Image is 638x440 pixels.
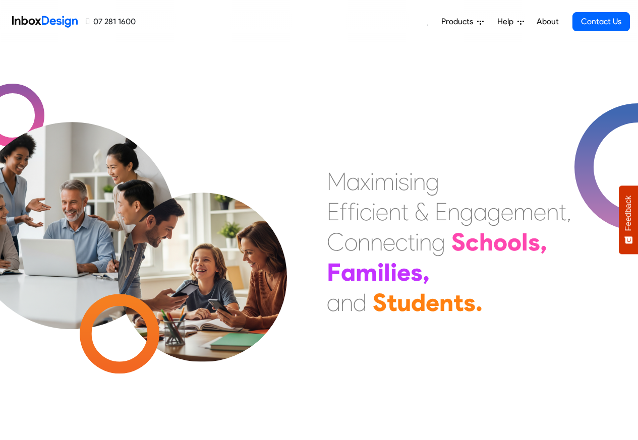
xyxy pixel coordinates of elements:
button: Feedback - Show survey [619,185,638,254]
div: o [493,227,507,257]
a: 07 281 1600 [86,16,136,28]
div: C [327,227,344,257]
div: i [356,197,360,227]
div: Maximising Efficient & Engagement, Connecting Schools, Families, and Students. [327,166,571,318]
div: n [546,197,559,227]
div: i [390,257,397,287]
div: e [501,197,513,227]
div: i [372,197,376,227]
div: s [411,257,423,287]
div: , [540,227,547,257]
div: S [373,287,387,318]
div: x [360,166,370,197]
div: E [435,197,447,227]
div: g [487,197,501,227]
div: M [327,166,346,197]
div: n [439,287,453,318]
div: m [374,166,394,197]
div: , [423,257,430,287]
div: e [397,257,411,287]
div: f [347,197,356,227]
a: About [534,12,561,32]
div: g [432,227,445,257]
div: a [346,166,360,197]
div: i [394,166,398,197]
div: F [327,257,341,287]
div: a [327,287,340,318]
div: a [474,197,487,227]
div: e [534,197,546,227]
div: , [566,197,571,227]
div: e [383,227,395,257]
a: Products [437,12,488,32]
div: t [453,287,463,318]
div: e [426,287,439,318]
div: l [384,257,390,287]
div: o [344,227,358,257]
span: Feedback [624,196,633,231]
a: Help [493,12,528,32]
div: c [466,227,479,257]
div: s [528,227,540,257]
a: Contact Us [572,12,630,31]
div: S [451,227,466,257]
div: c [360,197,372,227]
div: n [370,227,383,257]
img: parents_with_child.png [97,151,308,362]
div: c [395,227,408,257]
div: l [521,227,528,257]
div: n [419,227,432,257]
div: i [409,166,413,197]
div: g [460,197,474,227]
div: n [447,197,460,227]
div: t [401,197,409,227]
div: n [413,166,426,197]
div: h [479,227,493,257]
div: & [415,197,429,227]
div: i [370,166,374,197]
div: n [358,227,370,257]
div: i [377,257,384,287]
div: t [387,287,397,318]
span: Help [497,16,517,28]
div: s [463,287,476,318]
div: E [327,197,339,227]
span: Products [441,16,477,28]
div: m [513,197,534,227]
div: u [397,287,411,318]
div: f [339,197,347,227]
div: n [340,287,353,318]
div: g [426,166,439,197]
div: a [341,257,356,287]
div: e [376,197,388,227]
div: t [559,197,566,227]
div: n [388,197,401,227]
div: m [356,257,377,287]
div: o [507,227,521,257]
div: t [408,227,415,257]
div: . [476,287,483,318]
div: d [353,287,367,318]
div: d [411,287,426,318]
div: s [398,166,409,197]
div: i [415,227,419,257]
